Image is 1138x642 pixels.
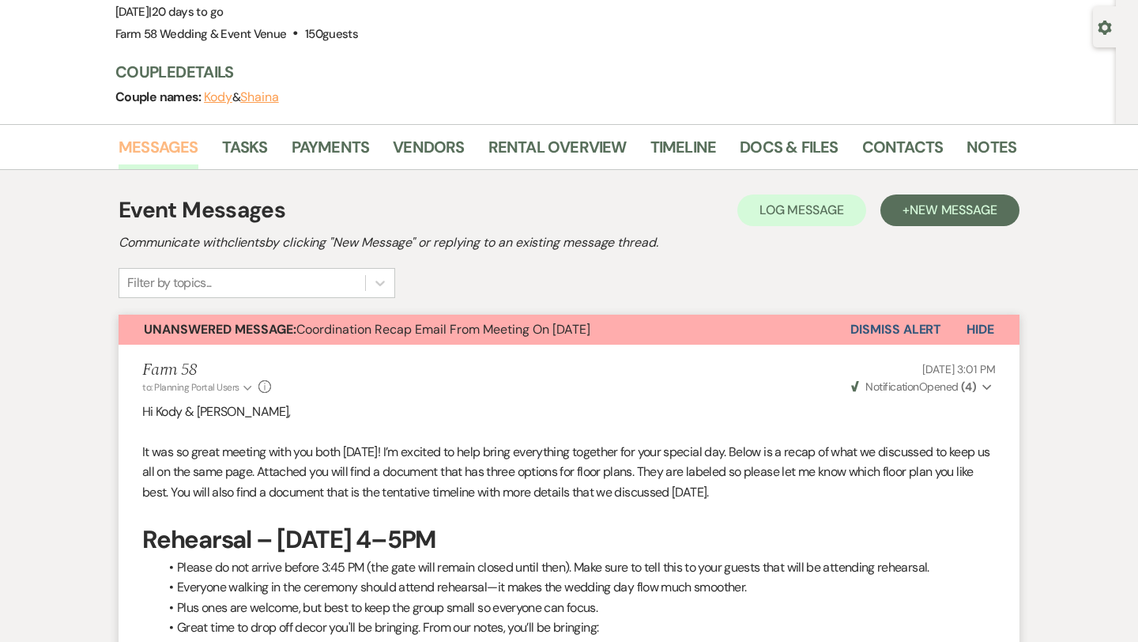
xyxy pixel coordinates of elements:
button: Open lead details [1098,19,1112,34]
span: Coordination Recap Email From Meeting On [DATE] [144,321,590,338]
a: Docs & Files [740,134,838,169]
a: Rental Overview [488,134,627,169]
a: Notes [967,134,1016,169]
button: to: Planning Portal Users [142,380,254,395]
span: & [204,89,279,105]
span: 20 days to go [152,4,224,20]
span: Couple names: [115,89,204,105]
span: Hide [967,321,994,338]
span: Farm 58 Wedding & Event Venue [115,26,286,42]
strong: ( 4 ) [961,380,976,394]
a: Contacts [862,134,944,169]
button: Shaina [240,91,279,104]
h2: Communicate with clients by clicking "New Message" or replying to an existing message thread. [119,233,1019,252]
span: 150 guests [305,26,358,42]
button: Log Message [737,194,866,226]
li: Great time to drop off decor you'll be bringing. From our notes, you’ll be bringing: [158,617,996,638]
p: It was so great meeting with you both [DATE]! I’m excited to help bring everything together for y... [142,442,996,503]
h5: Farm 58 [142,361,271,380]
span: Notification [865,380,918,394]
button: Unanswered Message:Coordination Recap Email From Meeting On [DATE] [119,315,850,345]
a: Timeline [650,134,717,169]
li: Everyone walking in the ceremony should attend rehearsal—it makes the wedding day flow much smoot... [158,577,996,598]
button: Hide [941,315,1019,345]
button: Dismiss Alert [850,315,941,345]
span: New Message [910,202,997,218]
a: Payments [292,134,370,169]
strong: Rehearsal – [DATE] 4–5PM [142,523,435,556]
h3: Couple Details [115,61,1000,83]
span: Opened [851,380,976,394]
button: +New Message [880,194,1019,226]
li: Plus ones are welcome, but best to keep the group small so everyone can focus. [158,598,996,618]
h1: Event Messages [119,194,285,227]
a: Tasks [222,134,268,169]
li: Please do not arrive before 3:45 PM (the gate will remain closed until then). Make sure to tell t... [158,557,996,578]
div: Filter by topics... [127,274,212,293]
a: Vendors [393,134,464,169]
span: to: Planning Portal Users [142,381,239,394]
strong: Unanswered Message: [144,321,296,338]
span: [DATE] 3:01 PM [922,362,996,376]
p: Hi Kody & [PERSON_NAME], [142,402,996,422]
span: | [149,4,223,20]
button: NotificationOpened (4) [849,379,996,395]
span: [DATE] [115,4,223,20]
a: Messages [119,134,198,169]
span: Log Message [759,202,844,218]
button: Kody [204,91,232,104]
